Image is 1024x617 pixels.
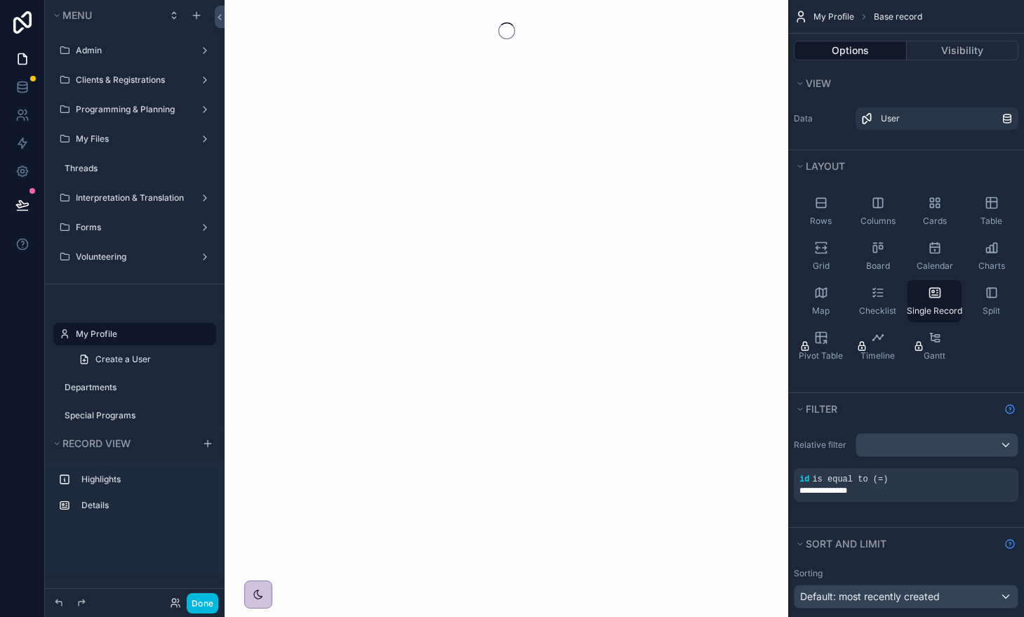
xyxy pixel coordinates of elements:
span: User [881,113,900,124]
span: Base record [874,11,922,22]
label: Departments [65,382,208,393]
span: Pivot Table [799,350,843,361]
span: Sort And Limit [806,538,886,550]
button: Options [794,41,907,60]
span: Grid [813,260,830,272]
span: Gantt [924,350,945,361]
label: Special Programs [65,410,208,421]
button: Done [187,593,218,613]
span: Layout [806,160,845,172]
button: Calendar [907,235,962,277]
span: Menu [62,9,92,21]
span: Table [980,215,1002,227]
button: Record view [51,434,194,453]
button: Single Record [907,280,962,322]
button: Filter [794,399,999,419]
span: is equal to (=) [812,475,888,484]
button: Board [851,235,905,277]
label: Threads [65,163,208,174]
label: Sorting [794,568,823,579]
a: Create a User [70,348,216,371]
button: Gantt [907,325,962,367]
label: Clients & Registrations [76,74,188,86]
span: Record view [62,437,131,449]
button: Default: most recently created [794,585,1018,609]
span: Checklist [859,305,896,317]
button: Menu [51,6,160,25]
button: Timeline [851,325,905,367]
label: My Profile [76,329,208,340]
label: Details [81,500,205,511]
button: Cards [907,190,962,232]
span: Cards [923,215,947,227]
button: Sort And Limit [794,534,999,554]
button: Grid [794,235,848,277]
button: Columns [851,190,905,232]
label: Volunteering [76,251,188,263]
button: Split [964,280,1018,322]
button: Rows [794,190,848,232]
span: Board [866,260,890,272]
button: Hidden pages [51,324,211,344]
label: Data [794,113,850,124]
label: Interpretation & Translation [76,192,188,204]
span: Rows [810,215,832,227]
svg: Show help information [1004,404,1016,415]
span: Split [983,305,1000,317]
button: Map [794,280,848,322]
span: Single Record [907,305,962,317]
label: My Files [76,133,188,145]
button: Visibility [907,41,1019,60]
button: View [794,74,1010,93]
button: Checklist [851,280,905,322]
span: My Profile [813,11,854,22]
label: Forms [76,222,188,233]
span: View [806,77,831,89]
span: Map [812,305,830,317]
span: id [799,475,809,484]
span: Default: most recently created [800,590,940,602]
div: scrollable content [45,462,225,531]
button: Charts [964,235,1018,277]
span: Timeline [860,350,895,361]
span: Charts [978,260,1005,272]
button: Layout [794,157,1010,176]
a: User [856,107,1018,130]
label: Highlights [81,474,205,485]
span: Calendar [917,260,953,272]
label: Admin [76,45,188,56]
span: Filter [806,403,837,415]
span: Columns [860,215,896,227]
label: Programming & Planning [76,104,188,115]
button: Pivot Table [794,325,848,367]
label: Relative filter [794,439,850,451]
svg: Show help information [1004,538,1016,550]
span: Create a User [95,354,151,365]
button: Table [964,190,1018,232]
